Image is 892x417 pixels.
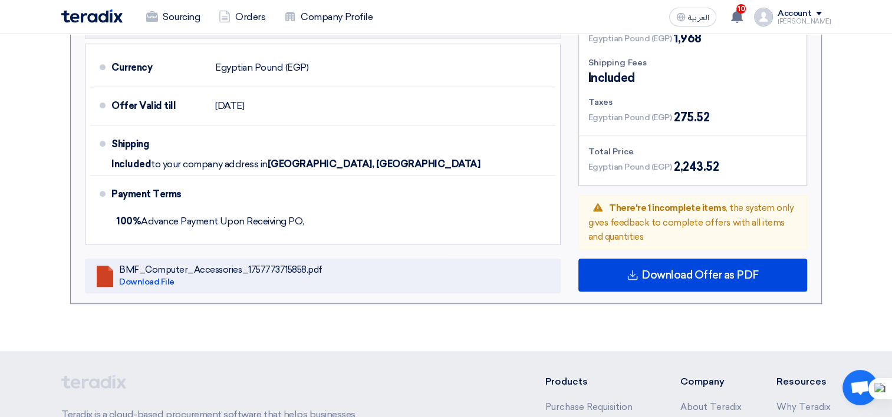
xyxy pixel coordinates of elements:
[119,277,175,287] a: Download File
[545,402,633,412] a: Purchase Requisition
[111,158,151,170] span: Included
[688,14,709,22] span: العربية
[588,145,797,158] div: Total Price
[215,100,244,112] span: [DATE]
[588,111,672,124] span: Egyptian Pound (EGP)
[151,158,268,170] span: to your company address in
[119,264,322,275] div: BMF_Computer_Accessories_1757773715858.pdf
[778,9,811,19] div: Account
[609,203,726,213] span: There're 1 incomplete items
[674,158,719,176] span: 2,243.52
[137,4,209,30] a: Sourcing
[588,57,797,69] div: Shipping Fees
[61,9,123,23] img: Teradix logo
[674,29,702,47] span: 1,968
[111,54,206,82] div: Currency
[111,92,206,120] div: Offer Valid till
[778,18,831,25] div: [PERSON_NAME]
[588,96,797,108] div: Taxes
[842,370,878,405] div: Open chat
[116,216,304,227] span: Advance Payment Upon Receiving PO,
[588,69,635,87] span: Included
[588,203,794,242] span: , the system only gives feedback to complete offers with all items and quantities
[116,216,141,227] strong: 100%
[275,4,382,30] a: Company Profile
[669,8,716,27] button: العربية
[588,161,672,173] span: Egyptian Pound (EGP)
[776,402,831,412] a: Why Teradix
[268,158,480,170] span: [GEOGRAPHIC_DATA], [GEOGRAPHIC_DATA]
[588,32,672,45] span: Egyptian Pound (EGP)
[674,108,709,126] span: 275.52
[754,8,773,27] img: profile_test.png
[736,4,746,14] span: 10
[215,57,308,79] div: Egyptian Pound (EGP)
[85,259,561,293] a: BMF_Computer_Accessories_1757773715858.pdf Download File
[680,375,741,389] li: Company
[545,375,645,389] li: Products
[680,402,741,412] a: About Teradix
[776,375,831,389] li: Resources
[641,270,759,280] span: Download Offer as PDF
[209,4,275,30] a: Orders
[111,130,206,158] div: Shipping
[111,180,541,208] div: Payment Terms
